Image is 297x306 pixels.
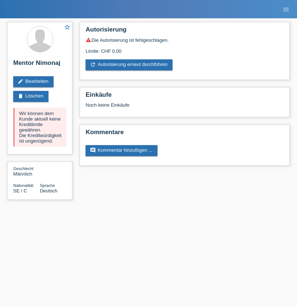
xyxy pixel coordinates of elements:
a: star_border [64,24,70,32]
div: Männlich [13,166,40,177]
h2: Einkäufe [86,91,284,102]
i: delete [18,93,23,99]
div: Die Autorisierung ist fehlgeschlagen. [86,37,284,43]
div: Limite: CHF 0.00 [86,43,284,54]
h2: Autorisierung [86,26,284,37]
span: Nationalität [13,183,33,188]
span: Schweden / C / 17.07.2010 [13,188,27,193]
a: menu [279,7,293,11]
a: refreshAutorisierung erneut durchführen [86,59,173,70]
i: comment [90,147,96,153]
a: commentKommentar hinzufügen ... [86,145,157,156]
a: deleteLöschen [13,91,48,102]
i: star_border [64,24,70,30]
span: Deutsch [40,188,58,193]
span: Geschlecht [13,166,33,171]
i: edit [18,78,23,84]
h2: Mentor Nimonaj [13,59,66,70]
i: menu [282,6,290,13]
a: editBearbeiten [13,76,54,87]
div: Noch keine Einkäufe [86,102,284,113]
h2: Kommentare [86,129,284,140]
i: refresh [90,62,96,67]
i: warning [86,37,91,43]
span: Sprache [40,183,55,188]
div: Wir können dem Kunde aktuell keine Kreditlimite gewähren. Die Kreditwürdigkeit ist ungenügend. [13,108,66,147]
